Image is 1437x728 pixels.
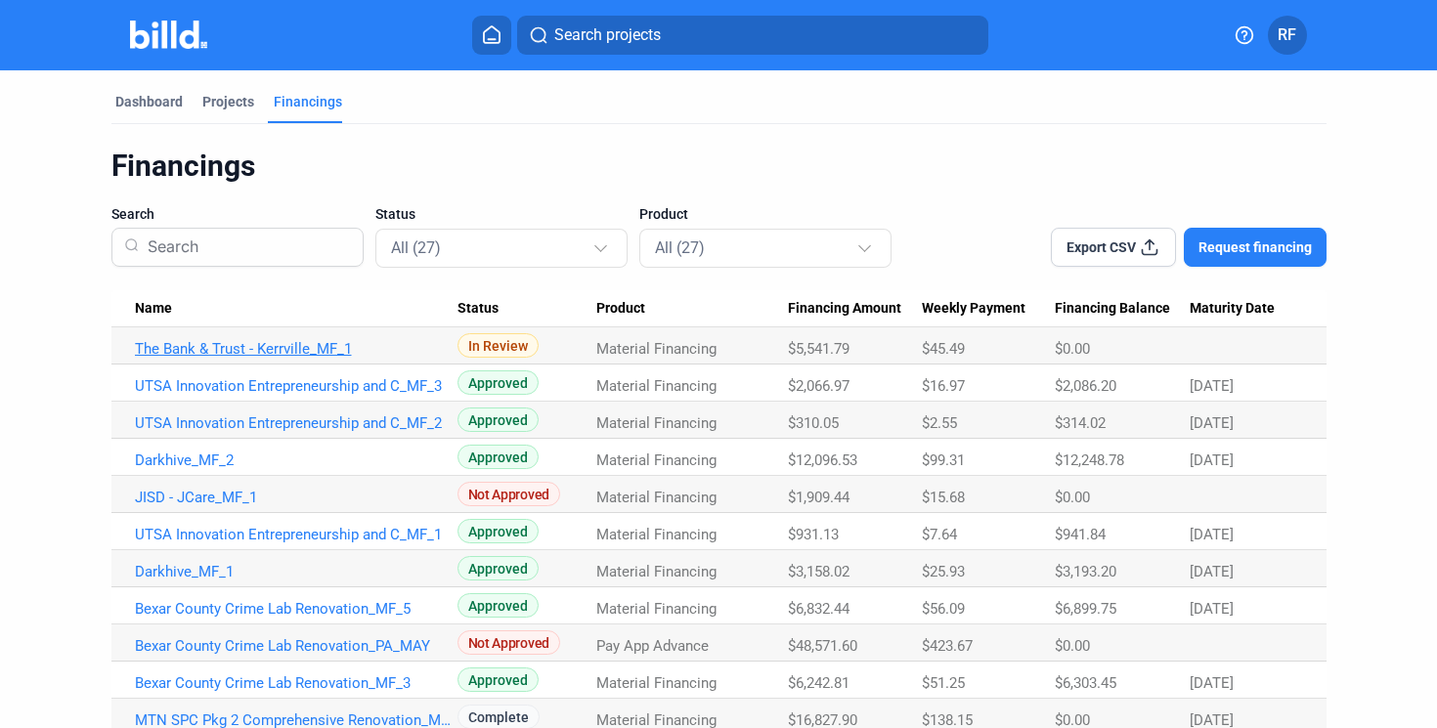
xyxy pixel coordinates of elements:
div: Maturity Date [1190,300,1303,318]
span: Approved [457,556,539,580]
span: Pay App Advance [596,637,709,655]
span: $7.64 [922,526,957,543]
a: The Bank & Trust - Kerrville_MF_1 [135,340,457,358]
span: Financing Balance [1055,300,1170,318]
span: $12,096.53 [788,451,857,469]
span: Material Financing [596,489,717,506]
a: Bexar County Crime Lab Renovation_MF_3 [135,674,457,692]
span: [DATE] [1190,563,1234,580]
mat-select-trigger: All (27) [391,238,441,257]
mat-select-trigger: All (27) [655,238,705,257]
span: [DATE] [1190,451,1234,469]
span: Approved [457,519,539,543]
span: $2,086.20 [1055,377,1116,395]
span: Status [457,300,499,318]
span: Material Financing [596,451,717,469]
span: Material Financing [596,526,717,543]
span: $931.13 [788,526,839,543]
span: Material Financing [596,414,717,432]
span: $0.00 [1055,340,1090,358]
span: Approved [457,667,539,692]
a: UTSA Innovation Entrepreneurship and C_MF_3 [135,377,457,395]
span: Weekly Payment [922,300,1025,318]
div: Name [135,300,457,318]
span: $314.02 [1055,414,1106,432]
div: Financings [274,92,342,111]
div: Projects [202,92,254,111]
span: [DATE] [1190,600,1234,618]
span: [DATE] [1190,377,1234,395]
span: In Review [457,333,539,358]
img: Billd Company Logo [130,21,207,49]
span: $0.00 [1055,489,1090,506]
span: Material Financing [596,340,717,358]
span: Product [639,204,688,224]
a: JISD - JCare_MF_1 [135,489,457,506]
div: Product [596,300,788,318]
button: Search projects [517,16,988,55]
span: Not Approved [457,630,560,655]
span: [DATE] [1190,526,1234,543]
span: Export CSV [1067,237,1136,257]
span: Material Financing [596,377,717,395]
span: Approved [457,445,539,469]
div: Weekly Payment [922,300,1055,318]
div: Financing Amount [788,300,922,318]
span: Maturity Date [1190,300,1275,318]
span: Status [375,204,415,224]
div: Dashboard [115,92,183,111]
span: $3,158.02 [788,563,849,580]
span: Request financing [1198,237,1312,257]
span: Financing Amount [788,300,901,318]
div: Financings [111,148,1327,185]
span: Not Approved [457,482,560,506]
div: Financing Balance [1055,300,1189,318]
span: $6,242.81 [788,674,849,692]
button: Export CSV [1051,228,1176,267]
span: $48,571.60 [788,637,857,655]
span: $6,832.44 [788,600,849,618]
span: $310.05 [788,414,839,432]
span: $5,541.79 [788,340,849,358]
span: $15.68 [922,489,965,506]
span: $6,899.75 [1055,600,1116,618]
span: $45.49 [922,340,965,358]
span: $99.31 [922,451,965,469]
div: Status [457,300,596,318]
span: $25.93 [922,563,965,580]
a: Darkhive_MF_2 [135,451,457,469]
span: Material Financing [596,600,717,618]
span: $2,066.97 [788,377,849,395]
span: Search [111,204,154,224]
span: Material Financing [596,674,717,692]
span: $1,909.44 [788,489,849,506]
span: Approved [457,370,539,395]
span: Material Financing [596,563,717,580]
button: Request financing [1184,228,1327,267]
a: UTSA Innovation Entrepreneurship and C_MF_1 [135,526,457,543]
span: $6,303.45 [1055,674,1116,692]
span: Approved [457,593,539,618]
span: $2.55 [922,414,957,432]
span: [DATE] [1190,414,1234,432]
a: Darkhive_MF_1 [135,563,457,580]
span: $56.09 [922,600,965,618]
a: Bexar County Crime Lab Renovation_MF_5 [135,600,457,618]
span: $941.84 [1055,526,1106,543]
span: $423.67 [922,637,973,655]
span: $51.25 [922,674,965,692]
span: [DATE] [1190,674,1234,692]
span: $0.00 [1055,637,1090,655]
span: Approved [457,407,539,432]
button: RF [1268,16,1307,55]
span: $3,193.20 [1055,563,1116,580]
span: RF [1278,23,1296,47]
span: Name [135,300,172,318]
span: $12,248.78 [1055,451,1124,469]
span: $16.97 [922,377,965,395]
span: Product [596,300,645,318]
a: Bexar County Crime Lab Renovation_PA_MAY [135,637,457,655]
a: UTSA Innovation Entrepreneurship and C_MF_2 [135,414,457,432]
span: Search projects [554,23,661,47]
input: Search [140,222,350,273]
